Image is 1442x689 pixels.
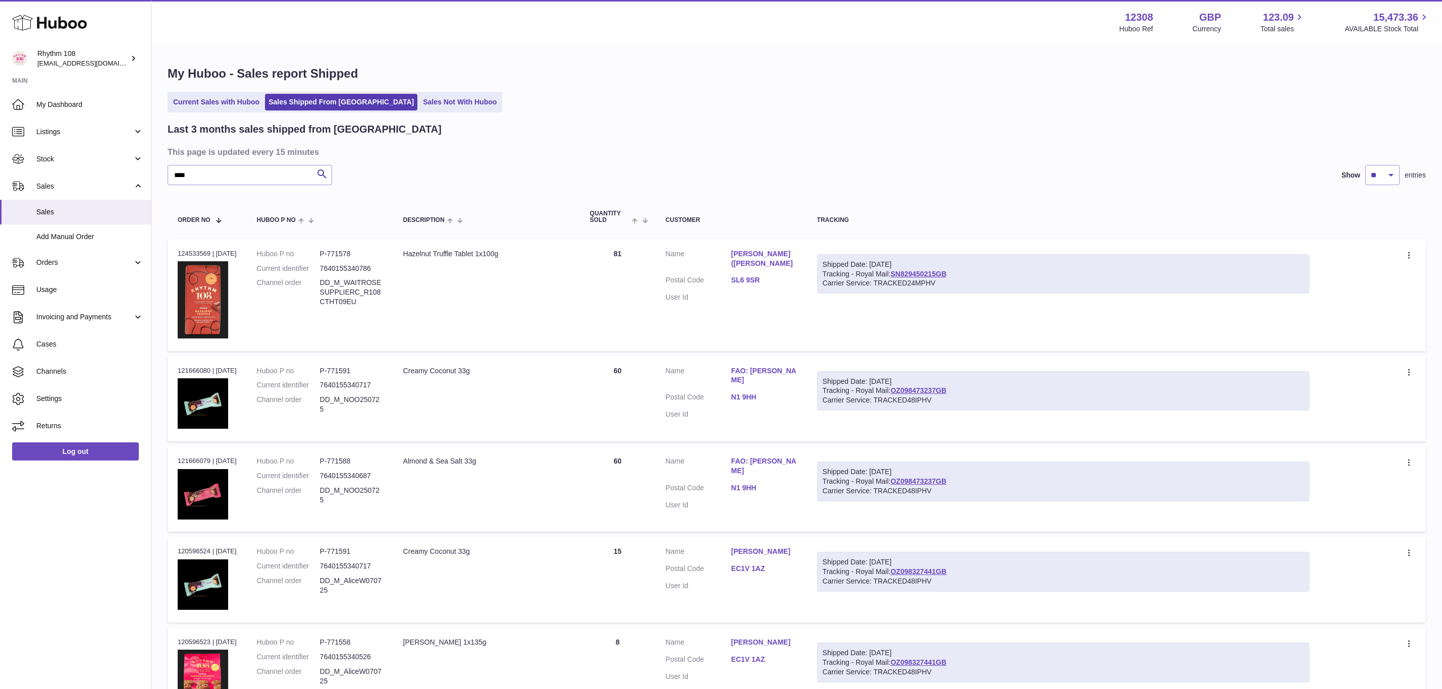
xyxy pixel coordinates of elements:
[320,249,383,259] dd: P-771578
[817,643,1309,682] div: Tracking - Royal Mail:
[36,258,133,267] span: Orders
[178,378,228,429] img: 123081684745583.jpg
[666,547,731,559] dt: Name
[320,366,383,376] dd: P-771591
[257,366,320,376] dt: Huboo P no
[666,672,731,681] dt: User Id
[731,638,797,647] a: [PERSON_NAME]
[403,638,570,647] div: [PERSON_NAME] 1x135g
[1373,11,1418,24] span: 15,473.36
[403,366,570,376] div: Creamy Coconut 33g
[36,182,133,191] span: Sales
[168,146,1423,157] h3: This page is updated every 15 minutes
[37,49,128,68] div: Rhythm 108
[1345,24,1430,34] span: AVAILABLE Stock Total
[590,210,630,223] span: Quantity Sold
[666,456,731,478] dt: Name
[265,94,417,110] a: Sales Shipped From [GEOGRAPHIC_DATA]
[731,655,797,664] a: EC1V 1AZ
[36,154,133,164] span: Stock
[320,471,383,481] dd: 7640155340687
[403,217,445,223] span: Description
[178,366,237,375] div: 121666080 | [DATE]
[178,261,228,338] img: 123081684745952.jpg
[36,285,143,295] span: Usage
[170,94,263,110] a: Current Sales with Huboo
[666,483,731,495] dt: Postal Code
[320,395,383,414] dd: DD_M_NOO250725
[37,59,148,67] span: [EMAIL_ADDRESS][DOMAIN_NAME]
[823,557,1304,567] div: Shipped Date: [DATE]
[36,312,133,322] span: Invoicing and Payments
[257,638,320,647] dt: Huboo P no
[419,94,500,110] a: Sales Not With Huboo
[817,552,1309,592] div: Tracking - Royal Mail:
[257,395,320,414] dt: Channel order
[1193,24,1221,34] div: Currency
[890,658,946,666] a: OZ098327441GB
[731,366,797,385] a: FAO: [PERSON_NAME]
[666,500,731,510] dt: User Id
[580,446,656,532] td: 60
[36,207,143,217] span: Sales
[890,386,946,394] a: OZ098473237GB
[257,264,320,273] dt: Current identifier
[403,547,570,556] div: Creamy Coconut 33g
[817,254,1309,294] div: Tracking - Royal Mail:
[1263,11,1294,24] span: 123.09
[666,366,731,388] dt: Name
[36,100,143,109] span: My Dashboard
[823,577,1304,586] div: Carrier Service: TRACKED48IPHV
[890,567,946,576] a: OZ098327441GB
[320,380,383,390] dd: 7640155340717
[257,471,320,481] dt: Current identifier
[257,456,320,466] dt: Huboo P no
[257,249,320,259] dt: Huboo P no
[731,456,797,476] a: FAO: [PERSON_NAME]
[320,638,383,647] dd: P-771558
[823,260,1304,269] div: Shipped Date: [DATE]
[666,275,731,288] dt: Postal Code
[178,638,237,647] div: 120596523 | [DATE]
[168,66,1426,82] h1: My Huboo - Sales report Shipped
[731,483,797,493] a: N1 9HH
[666,249,731,271] dt: Name
[666,293,731,302] dt: User Id
[823,486,1304,496] div: Carrier Service: TRACKED48IPHV
[823,395,1304,405] div: Carrier Service: TRACKED48IPHV
[890,477,946,485] a: OZ098473237GB
[731,564,797,573] a: EC1V 1AZ
[817,217,1309,223] div: Tracking
[168,123,442,136] h2: Last 3 months sales shipped from [GEOGRAPHIC_DATA]
[320,667,383,686] dd: DD_M_AliceW070725
[823,667,1304,677] div: Carrier Service: TRACKED48IPHV
[178,547,237,556] div: 120596524 | [DATE]
[1119,24,1153,34] div: Huboo Ref
[666,392,731,405] dt: Postal Code
[257,576,320,595] dt: Channel order
[257,486,320,505] dt: Channel order
[36,394,143,404] span: Settings
[257,561,320,571] dt: Current identifier
[1260,24,1305,34] span: Total sales
[666,638,731,650] dt: Name
[36,232,143,242] span: Add Manual Order
[580,537,656,622] td: 15
[823,278,1304,288] div: Carrier Service: TRACKED24MPHV
[731,547,797,556] a: [PERSON_NAME]
[1405,170,1426,180] span: entries
[580,239,656,351] td: 81
[403,249,570,259] div: Hazelnut Truffle Tablet 1x100g
[320,547,383,556] dd: P-771591
[823,648,1304,658] div: Shipped Date: [DATE]
[817,371,1309,411] div: Tracking - Royal Mail:
[731,249,797,268] a: [PERSON_NAME] ([PERSON_NAME]
[257,278,320,307] dt: Channel order
[320,278,383,307] dd: DD_M_WAITROSESUPPLIERC_R108CTHT09EU
[666,564,731,576] dt: Postal Code
[320,456,383,466] dd: P-771588
[36,367,143,376] span: Channels
[731,275,797,285] a: SL6 9SR
[12,442,139,461] a: Log out
[257,667,320,686] dt: Channel order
